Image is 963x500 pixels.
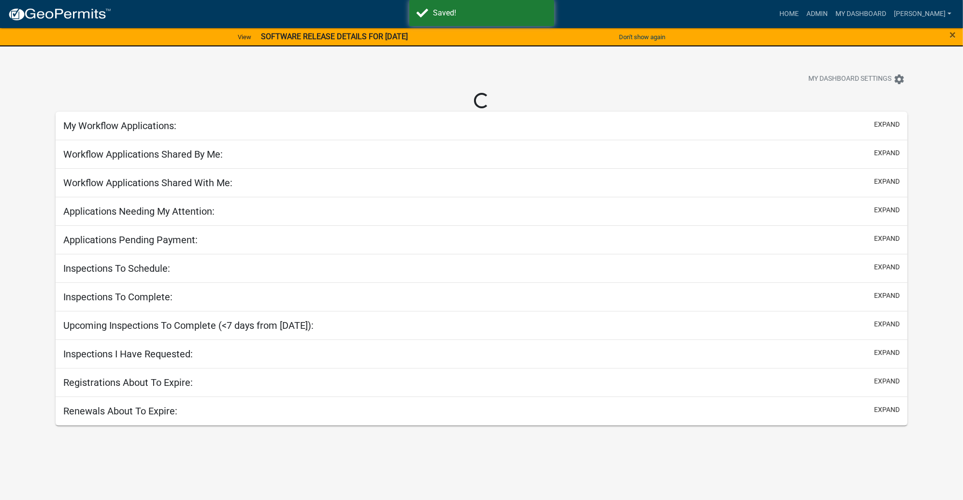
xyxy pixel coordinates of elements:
h5: Applications Needing My Attention: [63,206,215,217]
button: My Dashboard Settingssettings [801,70,913,88]
div: Saved! [433,7,547,19]
button: expand [874,376,900,386]
i: settings [893,74,905,85]
span: × [949,28,956,42]
h5: Renewals About To Expire: [63,405,177,417]
button: expand [874,119,900,130]
a: [PERSON_NAME] [890,5,955,23]
button: expand [874,319,900,329]
a: Home [776,5,803,23]
button: expand [874,148,900,158]
h5: Workflow Applications Shared By Me: [63,148,223,160]
button: expand [874,405,900,415]
a: View [234,29,255,45]
button: expand [874,205,900,215]
button: Don't show again [615,29,669,45]
button: expand [874,176,900,187]
span: My Dashboard Settings [808,74,891,85]
a: My Dashboard [832,5,890,23]
h5: Workflow Applications Shared With Me: [63,177,232,189]
button: expand [874,291,900,301]
h5: Registrations About To Expire: [63,377,193,388]
h5: Inspections To Complete: [63,291,172,303]
button: expand [874,234,900,244]
h5: Inspections To Schedule: [63,263,170,274]
button: expand [874,348,900,358]
button: Close [949,29,956,41]
h5: Upcoming Inspections To Complete (<7 days from [DATE]): [63,320,314,331]
button: expand [874,262,900,272]
h5: Inspections I Have Requested: [63,348,193,360]
strong: SOFTWARE RELEASE DETAILS FOR [DATE] [261,32,408,41]
a: Admin [803,5,832,23]
h5: Applications Pending Payment: [63,234,198,246]
h5: My Workflow Applications: [63,120,176,132]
